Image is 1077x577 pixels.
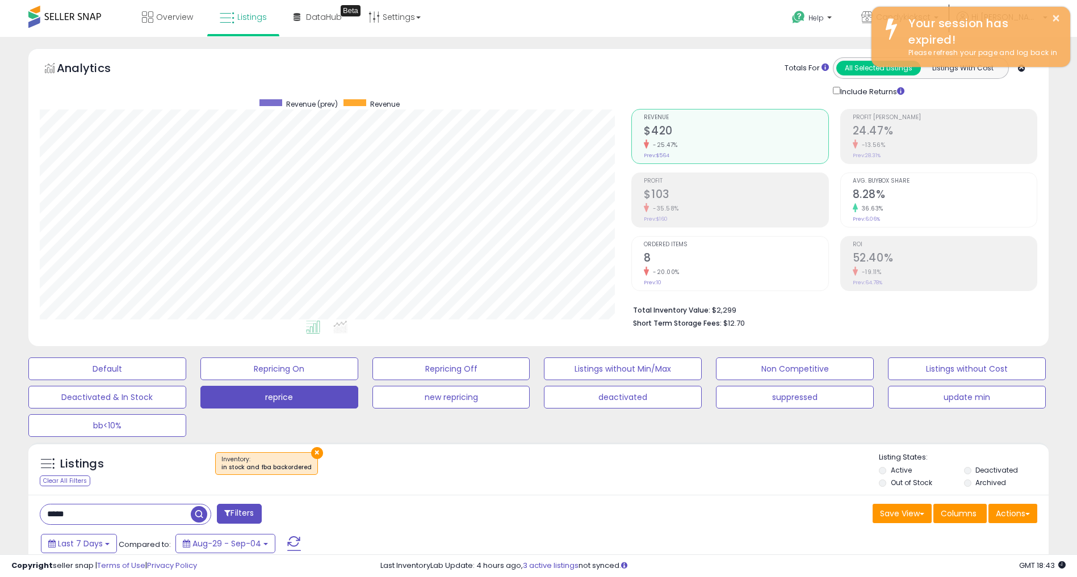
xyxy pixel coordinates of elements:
div: Your session has expired! [900,15,1062,48]
span: Last 7 Days [58,538,103,549]
h2: 52.40% [853,251,1037,267]
span: Revenue [644,115,828,121]
h2: 8 [644,251,828,267]
small: -19.11% [858,268,882,276]
span: Inventory : [221,455,312,472]
button: Filters [217,504,261,524]
button: bb<10% [28,414,186,437]
button: reprice [200,386,358,408]
span: Listings [237,11,267,23]
button: Listings without Cost [888,357,1046,380]
span: $12.70 [723,318,745,328]
span: ROI [853,242,1037,248]
button: Repricing Off [372,357,530,380]
h2: $420 [644,124,828,140]
div: in stock and fba backordered [221,464,312,471]
p: Listing States: [879,452,1049,463]
button: × [1051,11,1061,26]
label: Out of Stock [891,478,932,487]
span: Columns [941,508,977,519]
small: -20.00% [649,268,680,276]
button: deactivated [544,386,702,408]
a: Privacy Policy [147,560,197,571]
div: Tooltip anchor [341,5,361,16]
span: Revenue [370,99,400,109]
small: 36.63% [858,204,883,213]
small: Prev: $564 [644,152,669,159]
span: DataHub [306,11,342,23]
div: Totals For [785,63,829,74]
span: Avg. Buybox Share [853,178,1037,184]
small: Prev: 64.78% [853,279,882,286]
span: Profit [PERSON_NAME] [853,115,1037,121]
button: All Selected Listings [836,61,921,75]
li: $2,299 [633,302,1029,316]
i: Get Help [791,10,806,24]
small: -25.47% [649,141,678,149]
span: Aug-29 - Sep-04 [192,538,261,549]
small: Prev: $160 [644,216,668,222]
small: Prev: 10 [644,279,661,286]
label: Archived [975,478,1006,487]
h2: $103 [644,188,828,203]
button: Listings With Cost [920,61,1005,75]
a: Terms of Use [97,560,145,571]
button: Non Competitive [716,357,874,380]
div: Clear All Filters [40,475,90,486]
div: Please refresh your page and log back in [900,48,1062,58]
h5: Listings [60,456,104,472]
label: Deactivated [975,465,1018,475]
span: Compared to: [119,539,171,550]
h2: 8.28% [853,188,1037,203]
small: -35.58% [649,204,679,213]
span: 2025-09-13 18:43 GMT [1019,560,1066,571]
button: Repricing On [200,357,358,380]
strong: Copyright [11,560,53,571]
span: Ordered Items [644,242,828,248]
div: Last InventoryLab Update: 4 hours ago, not synced. [380,561,1066,571]
button: Columns [933,504,987,523]
div: seller snap | | [11,561,197,571]
small: -13.56% [858,141,886,149]
button: × [311,447,323,459]
button: Deactivated & In Stock [28,386,186,408]
button: Save View [873,504,932,523]
div: Include Returns [824,85,918,98]
button: Default [28,357,186,380]
span: Overview [156,11,193,23]
button: suppressed [716,386,874,408]
label: Active [891,465,912,475]
span: Profit [644,178,828,184]
b: Total Inventory Value: [633,305,710,315]
button: update min [888,386,1046,408]
a: 3 active listings [523,560,579,571]
span: Revenue (prev) [286,99,338,109]
span: Help [808,13,824,23]
h2: 24.47% [853,124,1037,140]
button: Listings without Min/Max [544,357,702,380]
small: Prev: 28.31% [853,152,881,159]
button: Aug-29 - Sep-04 [175,534,275,553]
small: Prev: 6.06% [853,216,880,222]
button: Actions [988,504,1037,523]
b: Short Term Storage Fees: [633,318,722,328]
a: Help [783,2,843,37]
button: new repricing [372,386,530,408]
button: Last 7 Days [41,534,117,553]
h5: Analytics [57,60,133,79]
